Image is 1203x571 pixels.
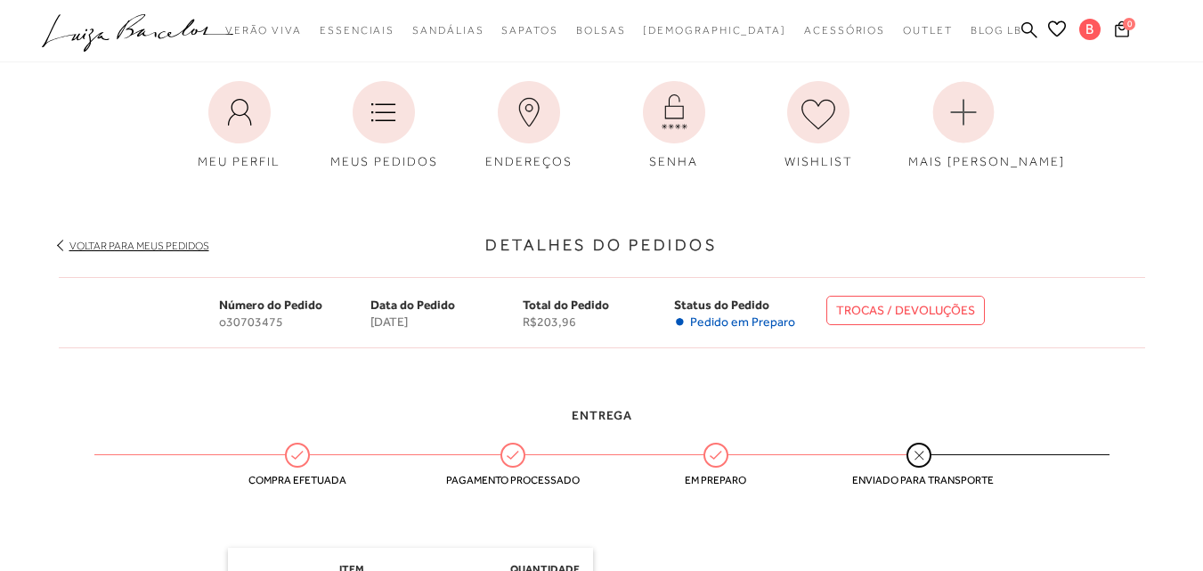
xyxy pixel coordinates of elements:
a: MEU PERFIL [171,72,308,180]
span: • [674,314,686,330]
a: MEUS PEDIDOS [315,72,452,180]
span: Sandálias [412,24,484,37]
a: categoryNavScreenReaderText [903,14,953,47]
a: categoryNavScreenReaderText [576,14,626,47]
a: Voltar para meus pedidos [69,240,209,252]
h3: Detalhes do Pedidos [59,233,1145,257]
span: Outlet [903,24,953,37]
span: Sapatos [501,24,557,37]
span: [DATE] [370,314,523,330]
span: MEUS PEDIDOS [330,154,438,168]
a: WISHLIST [750,72,887,180]
span: Essenciais [320,24,394,37]
a: ENDEREÇOS [460,72,597,180]
span: ENDEREÇOS [485,154,573,168]
a: categoryNavScreenReaderText [412,14,484,47]
span: Pedido em Preparo [690,314,795,330]
span: o30703475 [219,314,371,330]
span: R$203,96 [523,314,675,330]
button: 0 [1110,20,1134,44]
span: Bolsas [576,24,626,37]
a: categoryNavScreenReaderText [804,14,885,47]
a: BLOG LB [971,14,1022,47]
span: [DEMOGRAPHIC_DATA] [643,24,786,37]
span: WISHLIST [784,154,853,168]
span: B [1079,19,1101,40]
span: Total do Pedido [523,298,609,312]
a: TROCAS / DEVOLUÇÕES [826,296,985,325]
span: Número do Pedido [219,298,322,312]
span: Data do Pedido [370,298,455,312]
span: Enviado para transporte [852,474,986,486]
span: MEU PERFIL [198,154,280,168]
a: categoryNavScreenReaderText [501,14,557,47]
span: Entrega [572,408,632,422]
a: SENHA [606,72,743,180]
span: 0 [1123,18,1135,30]
a: noSubCategoriesText [643,14,786,47]
span: BLOG LB [971,24,1022,37]
a: categoryNavScreenReaderText [320,14,394,47]
span: Pagamento processado [446,474,580,486]
a: categoryNavScreenReaderText [225,14,302,47]
span: Em preparo [649,474,783,486]
span: Verão Viva [225,24,302,37]
span: Status do Pedido [674,298,769,312]
a: MAIS [PERSON_NAME] [895,72,1032,180]
span: Acessórios [804,24,885,37]
span: SENHA [649,154,698,168]
span: Compra efetuada [231,474,364,486]
button: B [1071,18,1110,45]
span: MAIS [PERSON_NAME] [908,154,1065,168]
